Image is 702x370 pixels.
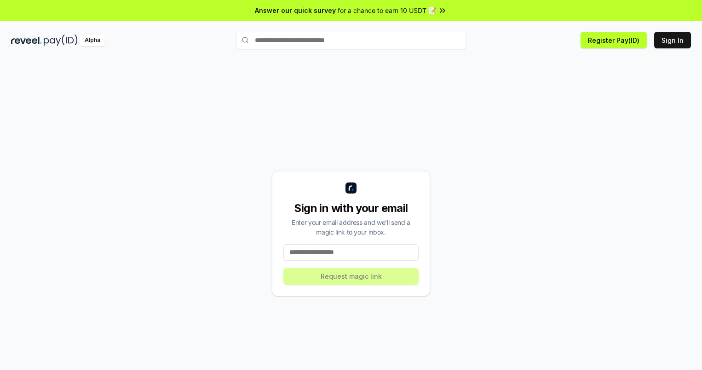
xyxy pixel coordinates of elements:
span: for a chance to earn 10 USDT 📝 [338,6,436,15]
img: reveel_dark [11,35,42,46]
span: Answer our quick survey [255,6,336,15]
img: pay_id [44,35,78,46]
button: Register Pay(ID) [581,32,647,48]
div: Sign in with your email [283,201,419,216]
img: logo_small [345,182,357,194]
div: Alpha [80,35,105,46]
div: Enter your email address and we’ll send a magic link to your inbox. [283,217,419,237]
button: Sign In [654,32,691,48]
